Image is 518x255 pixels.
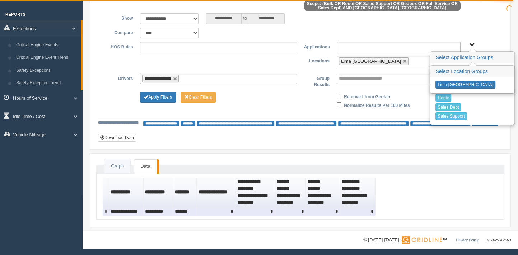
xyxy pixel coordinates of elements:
[402,236,442,244] img: Gridline
[242,13,249,24] span: to
[13,39,81,52] a: Critical Engine Events
[304,0,461,11] span: Scope: (Bulk OR Route OR Sales Support OR Geobox OR Full Service OR Sales Dept) AND [GEOGRAPHIC_D...
[104,159,130,174] a: Graph
[173,178,197,207] th: Sort column
[487,238,511,242] span: v. 2025.4.2063
[435,103,461,111] button: Sales Dept
[435,94,451,102] button: Route
[104,28,136,36] label: Compare
[144,178,173,207] th: Sort column
[300,42,333,51] label: Applications
[109,178,144,207] th: Sort column
[134,159,157,174] a: Data
[306,178,340,207] th: Sort column
[13,51,81,64] a: Critical Engine Event Trend
[275,178,306,207] th: Sort column
[341,58,401,64] span: Lima [GEOGRAPHIC_DATA]
[140,92,176,103] button: Change Filter Options
[98,134,136,142] button: Download Data
[13,77,81,90] a: Safety Exception Trend
[104,74,136,82] label: Drivers
[340,178,376,207] th: Sort column
[197,178,235,207] th: Sort column
[430,66,514,77] h3: Select Location Groups
[430,52,514,63] h3: Select Application Groups
[344,92,390,100] label: Removed from Geotab
[104,42,136,51] label: HOS Rules
[181,92,216,103] button: Change Filter Options
[363,236,511,244] div: © [DATE]-[DATE] - ™
[13,64,81,77] a: Safety Exceptions
[435,112,467,120] button: Sales Support
[456,238,478,242] a: Privacy Policy
[300,74,333,88] label: Group Results
[235,178,275,207] th: Sort column
[344,100,410,109] label: Normalize Results Per 100 Miles
[104,13,136,22] label: Show
[435,81,495,89] button: Lima [GEOGRAPHIC_DATA]
[300,56,333,65] label: Locations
